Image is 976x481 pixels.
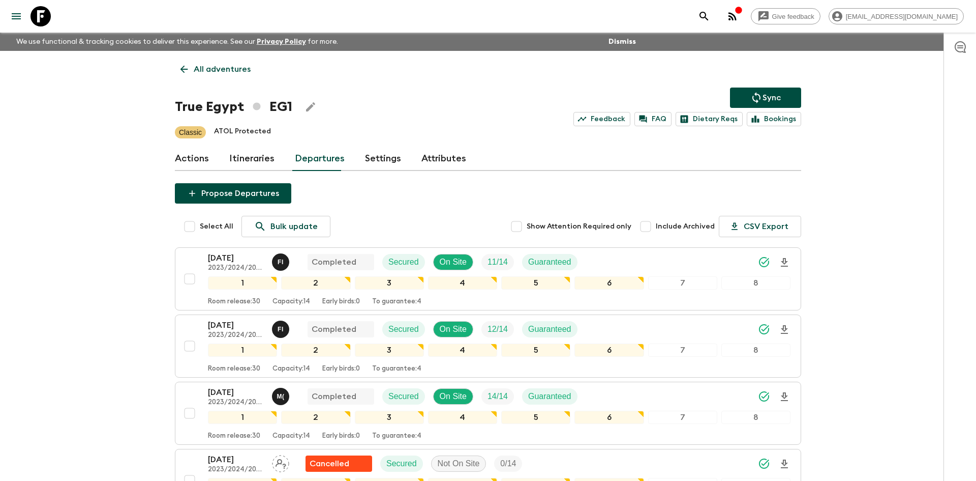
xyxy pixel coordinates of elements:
div: 1 [208,344,277,357]
button: [DATE]2023/2024/2025Faten IbrahimCompletedSecuredOn SiteTrip FillGuaranteed12345678Room release:3... [175,315,801,378]
p: Completed [312,256,356,268]
button: [DATE]2023/2024/2025Faten IbrahimCompletedSecuredOn SiteTrip FillGuaranteed12345678Room release:3... [175,247,801,310]
button: Propose Departures [175,183,291,204]
span: Select All [200,221,233,232]
div: Flash Pack cancellation [306,456,372,472]
div: 4 [428,276,497,290]
p: To guarantee: 4 [372,298,421,306]
div: 6 [574,276,644,290]
div: 8 [721,276,790,290]
span: Assign pack leader [272,458,289,466]
p: Secured [386,458,417,470]
p: 2023/2024/2025 [208,466,264,474]
p: 2023/2024/2025 [208,264,264,272]
p: Guaranteed [528,256,571,268]
div: 5 [501,411,570,424]
p: Early birds: 0 [322,365,360,373]
div: Trip Fill [481,388,514,405]
div: On Site [433,254,473,270]
div: Secured [382,321,425,337]
div: 8 [721,411,790,424]
p: [DATE] [208,319,264,331]
a: FAQ [634,112,672,126]
p: Guaranteed [528,390,571,403]
p: Bulk update [270,220,318,233]
p: Secured [388,390,419,403]
p: ATOL Protected [214,126,271,138]
p: [DATE] [208,386,264,399]
div: 2 [281,276,350,290]
div: 2 [281,411,350,424]
svg: Download Onboarding [778,257,790,269]
a: Privacy Policy [257,38,306,45]
a: Actions [175,147,209,171]
div: 4 [428,411,497,424]
a: Feedback [573,112,630,126]
div: Trip Fill [494,456,522,472]
span: Faten Ibrahim [272,257,291,265]
p: Classic [179,127,202,137]
p: Guaranteed [528,323,571,335]
p: Sync [762,92,781,104]
div: 7 [648,411,717,424]
p: 14 / 14 [487,390,508,403]
div: Trip Fill [481,321,514,337]
div: 1 [208,411,277,424]
p: On Site [440,323,467,335]
svg: Synced Successfully [758,458,770,470]
p: Room release: 30 [208,298,260,306]
svg: Download Onboarding [778,324,790,336]
div: 8 [721,344,790,357]
div: Not On Site [431,456,486,472]
div: 5 [501,344,570,357]
svg: Download Onboarding [778,391,790,403]
div: 5 [501,276,570,290]
div: 4 [428,344,497,357]
button: [DATE]2023/2024/2025Migo (Maged) Nabil CompletedSecuredOn SiteTrip FillGuaranteed12345678Room rel... [175,382,801,445]
p: Not On Site [438,458,480,470]
div: 7 [648,344,717,357]
a: Give feedback [751,8,820,24]
p: [DATE] [208,454,264,466]
span: Include Archived [656,221,715,232]
a: Itineraries [229,147,274,171]
div: Secured [382,388,425,405]
a: Attributes [421,147,466,171]
p: 2023/2024/2025 [208,331,264,339]
svg: Synced Successfully [758,256,770,268]
p: Completed [312,323,356,335]
a: Departures [295,147,345,171]
p: Cancelled [310,458,349,470]
p: [DATE] [208,252,264,264]
span: Faten Ibrahim [272,324,291,332]
p: On Site [440,256,467,268]
button: search adventures [694,6,714,26]
div: On Site [433,388,473,405]
p: Room release: 30 [208,432,260,440]
p: Early birds: 0 [322,298,360,306]
p: To guarantee: 4 [372,365,421,373]
p: Secured [388,323,419,335]
p: 0 / 14 [500,458,516,470]
p: Capacity: 14 [272,432,310,440]
p: Capacity: 14 [272,365,310,373]
div: 6 [574,411,644,424]
a: Settings [365,147,401,171]
button: Sync adventure departures to the booking engine [730,88,801,108]
p: All adventures [194,63,251,75]
p: Capacity: 14 [272,298,310,306]
div: 1 [208,276,277,290]
p: We use functional & tracking cookies to deliver this experience. See our for more. [12,33,342,51]
p: Room release: 30 [208,365,260,373]
p: On Site [440,390,467,403]
div: 3 [355,411,424,424]
div: 2 [281,344,350,357]
span: Give feedback [767,13,820,20]
div: Secured [382,254,425,270]
p: 12 / 14 [487,323,508,335]
p: 2023/2024/2025 [208,399,264,407]
span: [EMAIL_ADDRESS][DOMAIN_NAME] [840,13,963,20]
div: [EMAIL_ADDRESS][DOMAIN_NAME] [829,8,964,24]
a: Bulk update [241,216,330,237]
a: Dietary Reqs [676,112,743,126]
